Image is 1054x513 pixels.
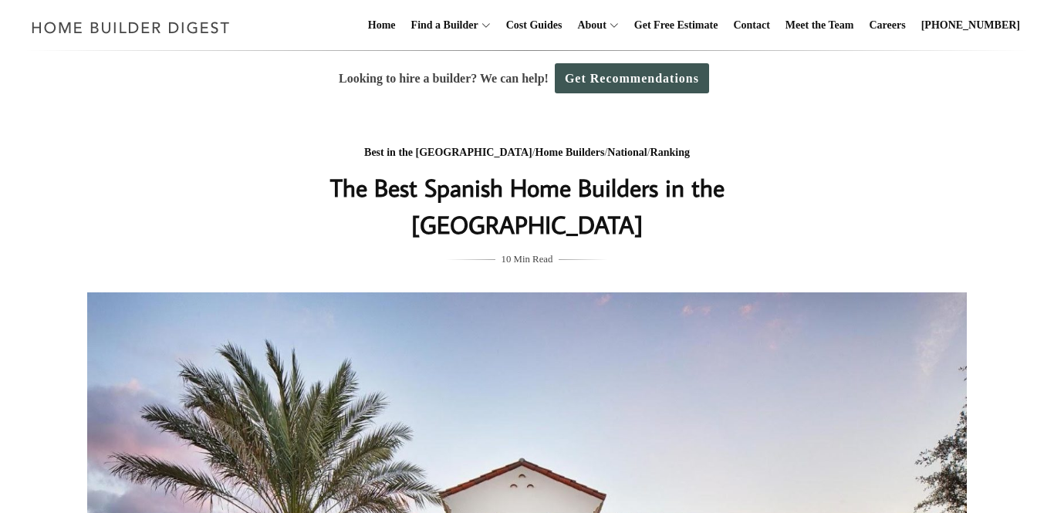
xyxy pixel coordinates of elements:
[25,12,237,42] img: Home Builder Digest
[727,1,775,50] a: Contact
[607,147,647,158] a: National
[863,1,912,50] a: Careers
[502,251,553,268] span: 10 Min Read
[571,1,606,50] a: About
[500,1,569,50] a: Cost Guides
[779,1,860,50] a: Meet the Team
[535,147,605,158] a: Home Builders
[362,1,402,50] a: Home
[555,63,709,93] a: Get Recommendations
[219,169,835,243] h1: The Best Spanish Home Builders in the [GEOGRAPHIC_DATA]
[364,147,532,158] a: Best in the [GEOGRAPHIC_DATA]
[405,1,478,50] a: Find a Builder
[628,1,725,50] a: Get Free Estimate
[915,1,1026,50] a: [PHONE_NUMBER]
[650,147,690,158] a: Ranking
[219,143,835,163] div: / / /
